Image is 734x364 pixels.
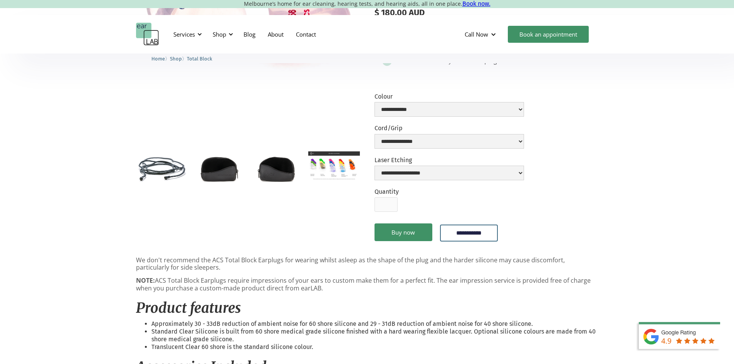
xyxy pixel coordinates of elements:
li: Approximately 30 - 33dB reduction of ambient noise for 60 shore silicone and 29 - 31dB reduction ... [151,320,598,328]
li: 〉 [151,55,170,63]
div: Services [169,23,204,46]
div: Services [173,30,195,38]
a: open lightbox [193,151,245,185]
label: Laser Etching [375,156,524,164]
a: Shop [170,55,182,62]
a: home [136,23,159,46]
a: Total Block [187,55,212,62]
label: Colour [375,93,524,100]
a: open lightbox [308,151,359,180]
div: Shop [208,23,235,46]
a: Blog [237,23,262,45]
em: Product features [136,299,241,317]
div: Shop [213,30,226,38]
a: Home [151,55,165,62]
div: Call Now [465,30,488,38]
label: Cord/Grip [375,124,524,132]
a: Buy now [375,223,432,241]
p: ACS Total Block Earplugs require impressions of your ears to custom make them for a perfect fit. ... [136,277,598,292]
a: open lightbox [251,151,302,185]
a: About [262,23,290,45]
a: Book an appointment [508,26,589,43]
li: Translucent Clear 60 shore is the standard silicone colour. [151,343,598,351]
a: open lightbox [136,151,187,185]
span: Home [151,56,165,62]
a: Contact [290,23,322,45]
span: Shop [170,56,182,62]
strong: NOTE: [136,276,155,285]
li: Standard Clear Silicone is built from 60 shore medical grade silicone finished with a hard wearin... [151,328,598,343]
div: Call Now [459,23,504,46]
label: Quantity [375,188,399,195]
span: Total Block [187,56,212,62]
div: $ 180.00 AUD [375,8,598,18]
li: 〉 [170,55,187,63]
p: We don't recommend the ACS Total Block Earplugs for wearing whilst asleep as the shape of the plu... [136,257,598,271]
